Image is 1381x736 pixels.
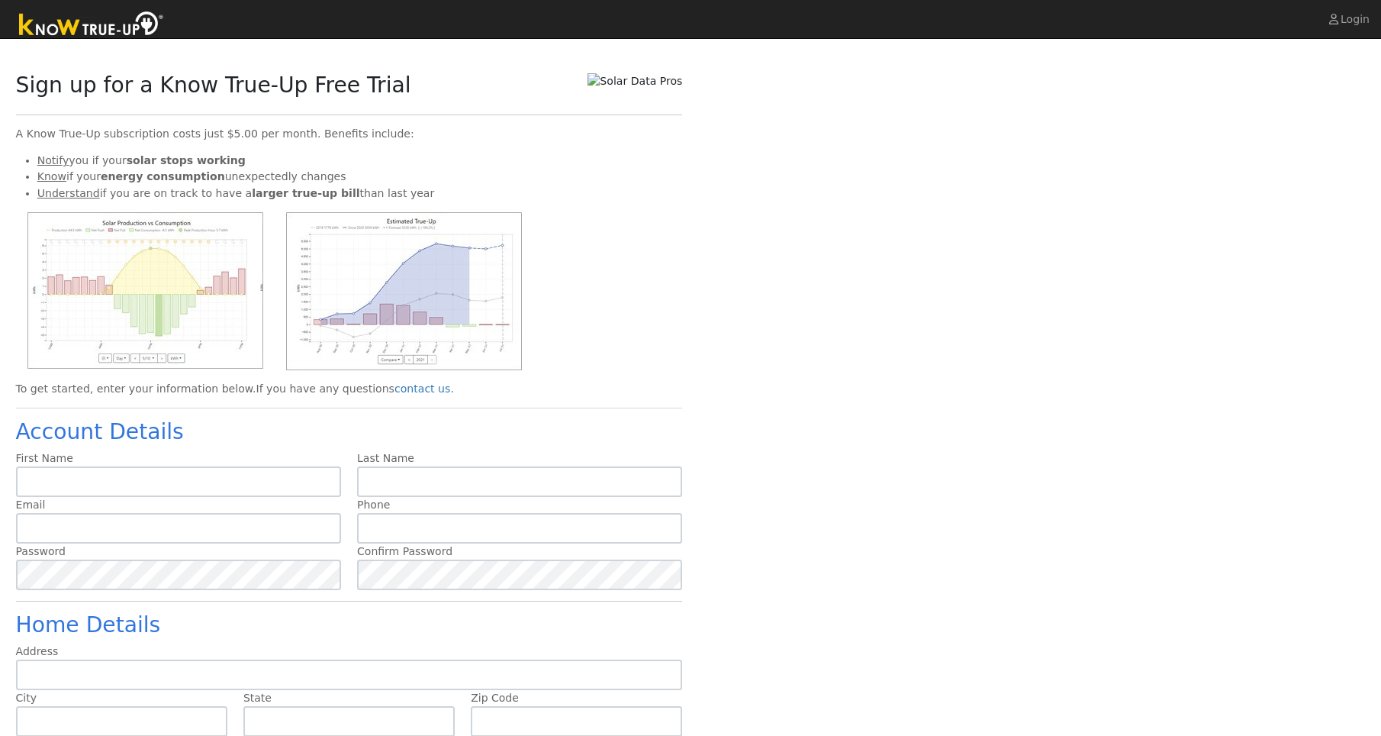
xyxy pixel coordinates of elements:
[37,170,66,182] u: Know
[256,383,453,395] span: If you have any questions .
[16,381,683,397] div: To get started, enter your information below.
[127,154,246,166] b: solar stops working
[252,187,359,199] b: larger true-up bill
[16,690,37,706] label: City
[16,126,683,142] div: A Know True-Up subscription costs just $5.00 per month. Benefits include:
[16,612,683,638] h2: Home Details
[243,690,272,706] label: State
[37,169,683,185] li: if your unexpectedly changes
[101,170,225,182] b: energy consumption
[16,450,73,466] label: First Name
[357,450,414,466] label: Last Name
[37,153,683,169] li: you if your
[357,544,452,560] label: Confirm Password
[16,644,59,660] label: Address
[394,383,450,395] a: contact us
[11,8,172,43] img: Know True-Up
[37,154,69,166] u: Notify
[16,497,46,513] label: Email
[16,544,66,560] label: Password
[357,497,390,513] label: Phone
[37,186,683,202] li: if you are on track to have a than last year
[16,419,683,445] h2: Account Details
[16,73,411,98] h2: Sign up for a Know True-Up Free Trial
[587,73,682,89] img: Solar Data Pros
[471,690,519,706] label: Zip Code
[37,187,100,199] u: Understand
